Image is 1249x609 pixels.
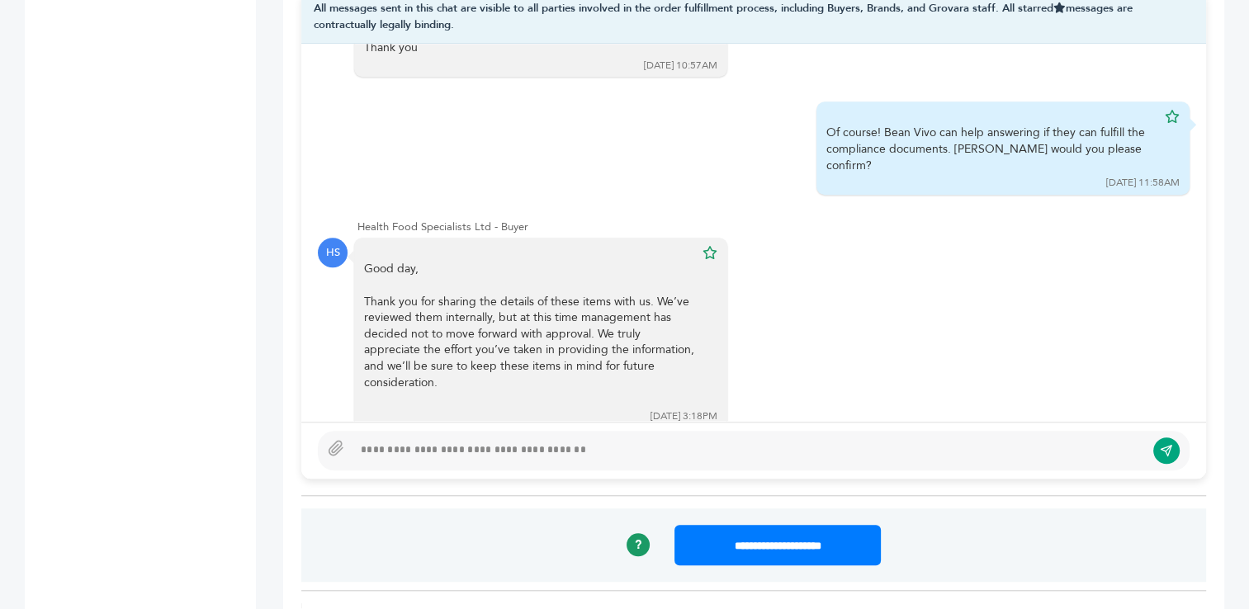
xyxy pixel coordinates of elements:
[644,59,717,73] div: [DATE] 10:57AM
[826,125,1157,173] div: Of course! Bean Vivo can help answering if they can fulfill the compliance documents. [PERSON_NAM...
[364,261,694,406] div: Good day,
[357,220,1190,234] div: Health Food Specialists Ltd - Buyer
[627,533,650,556] a: ?
[364,294,694,391] div: Thank you for sharing the details of these items with us. We’ve reviewed them internally, but at ...
[651,409,717,423] div: [DATE] 3:18PM
[318,238,348,267] div: HS
[1106,176,1180,190] div: [DATE] 11:58AM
